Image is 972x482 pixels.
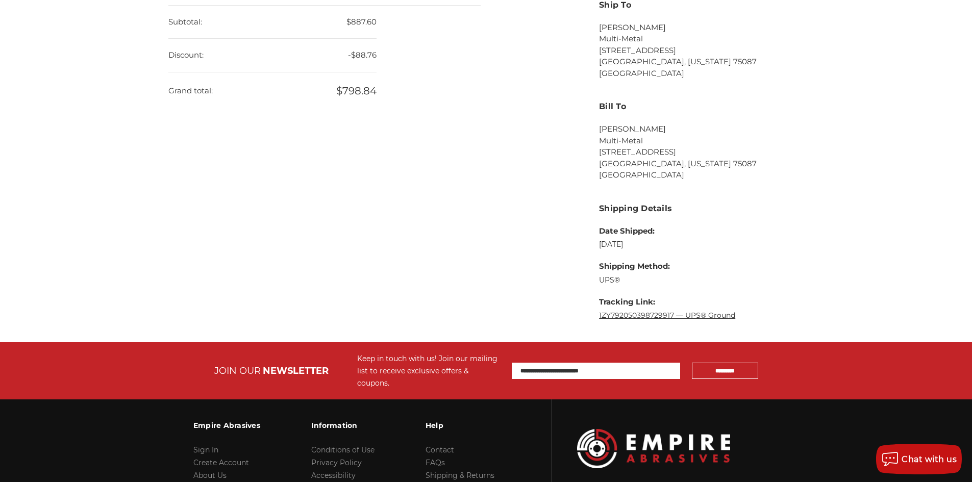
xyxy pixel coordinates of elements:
[168,74,213,108] dt: Grand total:
[426,415,494,436] h3: Help
[599,158,804,170] li: [GEOGRAPHIC_DATA], [US_STATE] 75087
[599,202,804,215] h3: Shipping Details
[599,239,735,250] dd: [DATE]
[599,56,804,68] li: [GEOGRAPHIC_DATA], [US_STATE] 75087
[902,454,957,464] span: Chat with us
[168,6,377,39] dd: $887.60
[263,365,329,376] span: NEWSLETTER
[168,39,204,72] dt: Discount:
[168,72,377,109] dd: $798.84
[577,429,730,468] img: Empire Abrasives Logo Image
[599,123,804,135] li: [PERSON_NAME]
[599,169,804,181] li: [GEOGRAPHIC_DATA]
[168,6,202,39] dt: Subtotal:
[599,33,804,45] li: Multi-Metal
[193,445,218,454] a: Sign In
[214,365,261,376] span: JOIN OUR
[193,458,249,467] a: Create Account
[599,100,804,113] h3: Bill To
[599,225,735,237] dt: Date Shipped:
[311,445,375,454] a: Conditions of Use
[599,296,735,308] dt: Tracking Link:
[426,471,494,480] a: Shipping & Returns
[426,458,445,467] a: FAQs
[599,68,804,80] li: [GEOGRAPHIC_DATA]
[426,445,454,454] a: Contact
[876,444,962,474] button: Chat with us
[599,275,735,286] dd: UPS®
[599,135,804,147] li: Multi-Metal
[599,45,804,57] li: [STREET_ADDRESS]
[599,146,804,158] li: [STREET_ADDRESS]
[311,471,356,480] a: Accessibility
[311,415,375,436] h3: Information
[599,311,735,320] a: 1ZY792050398729917 — UPS® Ground
[193,471,227,480] a: About Us
[168,39,377,72] dd: -$88.76
[599,261,735,272] dt: Shipping Method:
[599,22,804,34] li: [PERSON_NAME]
[193,415,260,436] h3: Empire Abrasives
[311,458,362,467] a: Privacy Policy
[357,352,502,389] div: Keep in touch with us! Join our mailing list to receive exclusive offers & coupons.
